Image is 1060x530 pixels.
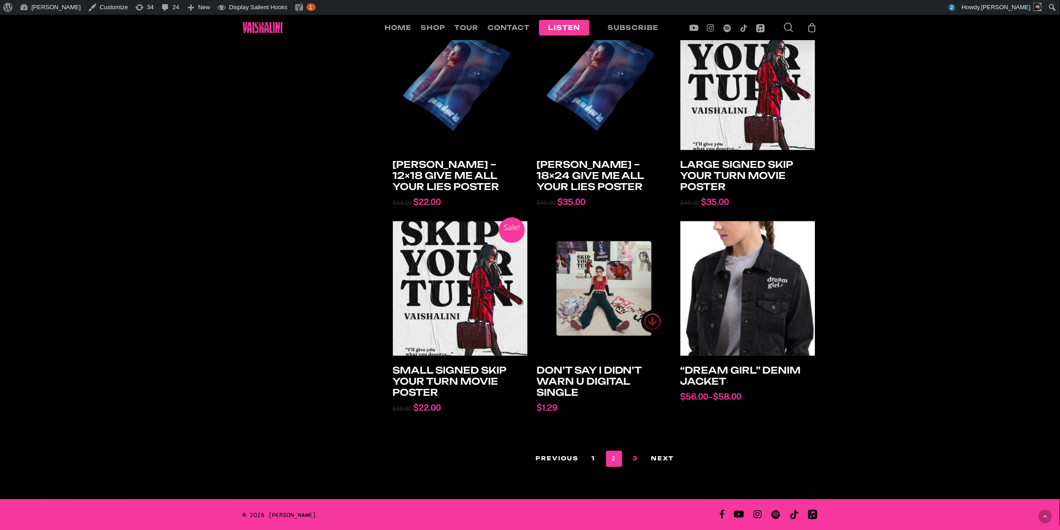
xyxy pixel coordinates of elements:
[393,200,412,207] span: 34.00
[421,24,446,32] a: shop
[393,361,528,403] h2: Small Signed Skip Your Turn Movie Poster
[539,24,590,32] a: listen
[393,155,528,197] h2: [PERSON_NAME] – 12×18 Give Me All Your Lies Poster
[536,200,540,207] span: $
[243,22,283,33] img: Vaishalini
[681,15,816,150] img: Skip Your Turn by Vaishalini poster
[393,221,528,357] img: Skip Your Turn by Vaishalini poster
[385,24,412,31] span: home
[807,23,818,33] a: Cart
[681,361,816,392] h2: “Dream Girl” denim jacket
[393,406,412,412] span: 35.00
[557,197,585,207] span: 35.00
[530,451,585,466] a: Previous
[701,197,707,207] span: $
[557,197,563,207] span: $
[393,406,397,412] span: $
[536,15,672,150] img: Give Me All Your Lies - Vaishalini - Poster Copyright 2023, All Rights Reserved.
[681,392,816,402] span: –
[421,24,446,31] span: shop
[949,4,956,11] span: 2
[393,200,397,207] span: $
[608,24,659,31] span: Subscribe
[681,200,684,207] span: $
[385,24,412,32] a: home
[488,24,530,31] span: contact
[681,392,709,402] span: 56.00
[599,24,668,32] a: Subscribe
[393,15,528,150] img: Give Me All Your Lies - Vaishalini - Poster Copyright 2023, All Rights Reserved.
[1039,510,1052,524] a: Back to top
[548,24,580,31] span: listen
[713,392,719,402] span: $
[713,392,742,402] span: 58.00
[414,403,419,413] span: $
[455,24,479,32] a: tour
[627,451,644,466] a: 3
[414,197,441,207] span: 22.00
[681,392,686,402] span: $
[243,511,476,521] p: © 2025 [PERSON_NAME].
[701,197,729,207] span: 35.00
[586,451,602,466] a: 1
[536,403,557,413] span: 1.29
[536,361,672,403] h2: don’t say i didn’t warn u Digital Single
[982,4,1031,11] span: [PERSON_NAME]
[681,200,699,207] span: 45.00
[681,155,816,197] h2: Large Signed Skip Your Turn Movie Poster
[455,24,479,31] span: tour
[536,155,672,197] h2: [PERSON_NAME] – 18×24 Give Me All Your Lies Poster
[536,403,542,413] span: $
[606,451,622,467] span: 2
[414,197,419,207] span: $
[488,24,530,32] a: contact
[645,451,681,466] a: Next
[536,200,555,207] span: 45.00
[414,403,441,413] span: 22.00
[309,4,313,11] span: 1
